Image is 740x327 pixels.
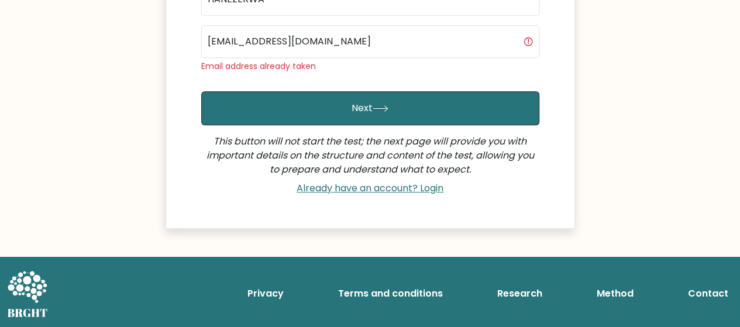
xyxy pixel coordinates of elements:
a: Method [592,282,638,305]
a: Privacy [243,282,288,305]
a: Terms and conditions [333,282,448,305]
input: Email [201,25,539,58]
i: This button will not start the test; the next page will provide you with important details on the... [206,135,534,176]
div: Email address already taken [201,60,539,73]
a: Already have an account? Login [292,181,448,195]
a: Research [493,282,547,305]
a: Contact [683,282,733,305]
button: Next [201,91,539,125]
